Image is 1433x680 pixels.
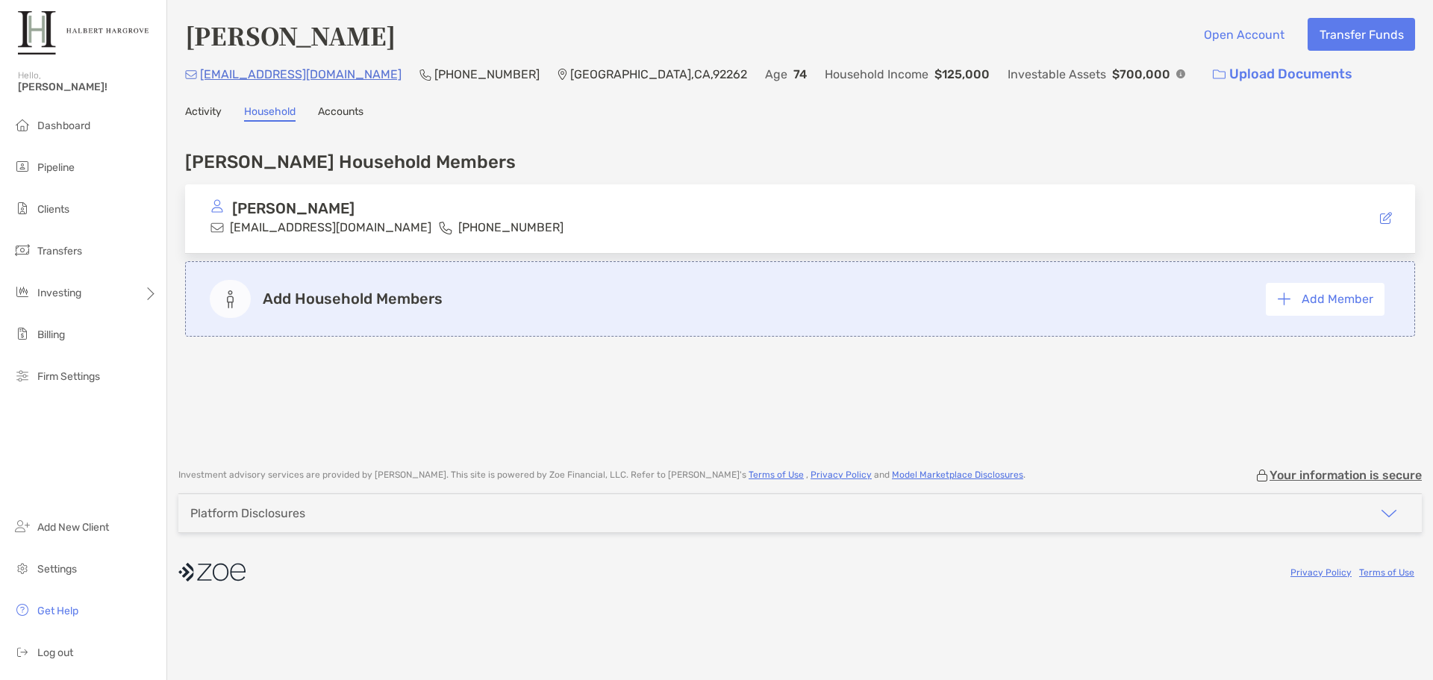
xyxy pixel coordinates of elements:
a: Model Marketplace Disclosures [892,470,1023,480]
p: Add Household Members [263,290,443,308]
div: Platform Disclosures [190,506,305,520]
p: [PHONE_NUMBER] [434,65,540,84]
p: Your information is secure [1270,468,1422,482]
img: email icon [210,221,224,234]
p: [EMAIL_ADDRESS][DOMAIN_NAME] [230,218,431,237]
a: Privacy Policy [1290,567,1352,578]
img: transfers icon [13,241,31,259]
img: get-help icon [13,601,31,619]
a: Accounts [318,105,363,122]
span: Investing [37,287,81,299]
a: Terms of Use [749,470,804,480]
p: [PERSON_NAME] [232,199,355,218]
img: Phone Icon [419,69,431,81]
span: Get Help [37,605,78,617]
span: Pipeline [37,161,75,174]
img: Email Icon [185,70,197,79]
img: pipeline icon [13,157,31,175]
img: Location Icon [558,69,567,81]
p: $125,000 [934,65,990,84]
p: Investable Assets [1008,65,1106,84]
img: Info Icon [1176,69,1185,78]
img: investing icon [13,283,31,301]
span: Clients [37,203,69,216]
img: add member icon [210,280,251,318]
img: avatar icon [210,199,224,213]
span: Log out [37,646,73,659]
p: [GEOGRAPHIC_DATA] , CA , 92262 [570,65,747,84]
img: button icon [1278,293,1290,305]
p: Household Income [825,65,928,84]
span: Dashboard [37,119,90,132]
img: icon arrow [1380,505,1398,523]
a: Upload Documents [1203,58,1362,90]
p: Age [765,65,787,84]
img: billing icon [13,325,31,343]
span: Billing [37,328,65,341]
img: Zoe Logo [18,6,149,60]
a: Terms of Use [1359,567,1414,578]
p: $700,000 [1112,65,1170,84]
button: Open Account [1192,18,1296,51]
p: 74 [793,65,807,84]
span: Add New Client [37,521,109,534]
a: Activity [185,105,222,122]
span: Settings [37,563,77,575]
img: add_new_client icon [13,517,31,535]
a: Household [244,105,296,122]
p: [EMAIL_ADDRESS][DOMAIN_NAME] [200,65,402,84]
img: settings icon [13,559,31,577]
span: Firm Settings [37,370,100,383]
button: Add Member [1266,283,1384,316]
button: Transfer Funds [1308,18,1415,51]
p: Investment advisory services are provided by [PERSON_NAME] . This site is powered by Zoe Financia... [178,470,1025,481]
span: [PERSON_NAME]! [18,81,157,93]
img: phone icon [439,221,452,234]
h4: [PERSON_NAME] [185,18,396,52]
img: button icon [1213,69,1226,80]
img: firm-settings icon [13,366,31,384]
span: Transfers [37,245,82,258]
p: [PHONE_NUMBER] [458,218,563,237]
img: dashboard icon [13,116,31,134]
a: Privacy Policy [811,470,872,480]
img: logout icon [13,643,31,661]
img: clients icon [13,199,31,217]
img: company logo [178,555,246,589]
h4: [PERSON_NAME] Household Members [185,152,516,172]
